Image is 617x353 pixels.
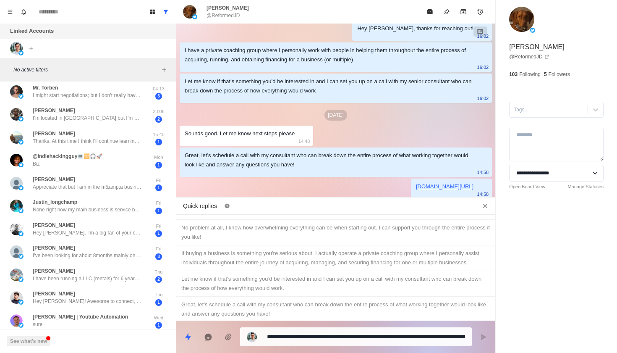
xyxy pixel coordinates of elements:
p: 23:06 [148,108,169,115]
p: Thu [148,291,169,298]
img: picture [18,162,24,167]
p: Wed [148,314,169,321]
p: 14:58 [477,190,489,199]
p: Followers [549,71,570,78]
p: Linked Accounts [10,27,54,35]
button: Reply with AI [200,329,217,345]
img: picture [10,177,23,190]
button: Show all conversations [159,5,173,18]
p: I’m located in [GEOGRAPHIC_DATA] but I’m here for work, I travel across central and southern [GEO... [33,114,142,122]
img: picture [509,7,534,32]
p: Thu [148,269,169,276]
img: picture [18,208,24,213]
img: picture [247,332,257,342]
button: Add reminder [472,3,489,20]
p: sure [33,321,42,328]
button: Add filters [159,65,169,75]
p: 103 [509,71,518,78]
p: Quick replies [183,202,217,211]
img: picture [18,94,24,99]
img: picture [18,140,24,145]
a: Open Board View [509,183,545,190]
div: Sounds good. Let me know next steps please [185,129,295,138]
span: 1 [155,230,162,237]
button: Archive [455,3,472,20]
p: Mon [148,154,169,161]
span: 3 [155,253,162,260]
img: picture [18,254,24,259]
div: Let me know if that’s something you’d be interested in and I can set you up on a call with my sen... [185,77,473,95]
p: @indiehackingguy💻🛜🎧🚀 [33,153,102,160]
span: 1 [155,299,162,306]
p: Following [519,71,541,78]
img: picture [10,223,23,235]
p: [PERSON_NAME] [33,176,75,183]
p: Hey [PERSON_NAME]! Awesome to connect, and thank you for reaching out. Would you be interested in... [33,298,142,305]
p: Fri [148,245,169,253]
button: Edit quick replies [220,199,234,213]
img: picture [18,323,24,328]
p: Biz [33,160,40,168]
img: picture [10,131,23,144]
p: [DATE] [324,110,347,121]
p: I have been running a LLC (rentals) for 6 years now. I think I have enough business experience to... [33,275,142,282]
p: 16:02 [477,63,489,72]
div: I have a private coaching group where I personally work with people in helping them throughout th... [185,46,473,64]
div: If buying a business is something you're serious about, I actually operate a private coaching gro... [181,249,490,267]
img: picture [10,42,23,55]
p: Fri [148,177,169,184]
button: Mark as read [421,3,438,20]
button: Board View [146,5,159,18]
span: 1 [155,184,162,191]
p: 15:40 [148,131,169,138]
span: 2 [155,276,162,283]
img: picture [18,277,24,282]
a: @ReformedJD [509,53,549,61]
button: Close quick replies [478,199,492,213]
span: 1 [155,162,162,169]
p: [PERSON_NAME] [207,4,249,12]
p: 14:58 [477,168,489,177]
img: picture [18,185,24,190]
img: picture [192,14,197,19]
button: See what's new [7,336,50,346]
div: Hey [PERSON_NAME], thanks for reaching out! [357,24,473,33]
p: [PERSON_NAME] [509,42,565,52]
p: [PERSON_NAME] [33,221,75,229]
img: picture [183,5,196,18]
img: picture [10,314,23,327]
img: picture [10,245,23,258]
span: 1 [155,139,162,145]
button: Add media [220,329,237,345]
p: [PERSON_NAME] [33,244,75,252]
p: @ReformedJD [207,12,240,19]
img: picture [10,108,23,121]
img: picture [18,50,24,55]
p: Thanks. At this time I think I'll continue learning a bit on my own but I'll be in touch if I'm i... [33,137,142,145]
div: No problem at all, I know how overwhelming everything can be when starting out. I can support you... [181,223,490,242]
button: Menu [3,5,17,18]
div: Great, let’s schedule a call with my consultant who can break down the entire process of what wor... [181,300,490,319]
p: [PERSON_NAME] [33,130,75,137]
p: 5 [544,71,547,78]
img: picture [18,300,24,305]
p: I've been looking for about 8months mainly on loopnet [33,252,142,259]
p: Fri [148,223,169,230]
a: Manage Statuses [567,183,604,190]
p: [PERSON_NAME] [33,107,75,114]
button: Notifications [17,5,30,18]
button: Send message [475,329,492,345]
p: [PERSON_NAME] | Youtube Automation [33,313,128,321]
span: 2 [155,116,162,123]
p: Fri [148,200,169,207]
p: Hey [PERSON_NAME], I'm a big fan of your content and would appreciate your advice on acquiring pr... [33,229,142,237]
p: Mr. Torben [33,84,58,92]
button: Add account [26,43,36,53]
img: picture [10,200,23,212]
img: picture [18,231,24,236]
img: picture [18,116,24,121]
p: 04:13 [148,85,169,92]
img: picture [10,85,23,98]
p: I might start negotiations; but I don’t really have the down payment at this point; so may have t... [33,92,142,99]
div: Let me know if that’s something you’d be interested in and I can set you up on a call with my con... [181,274,490,293]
